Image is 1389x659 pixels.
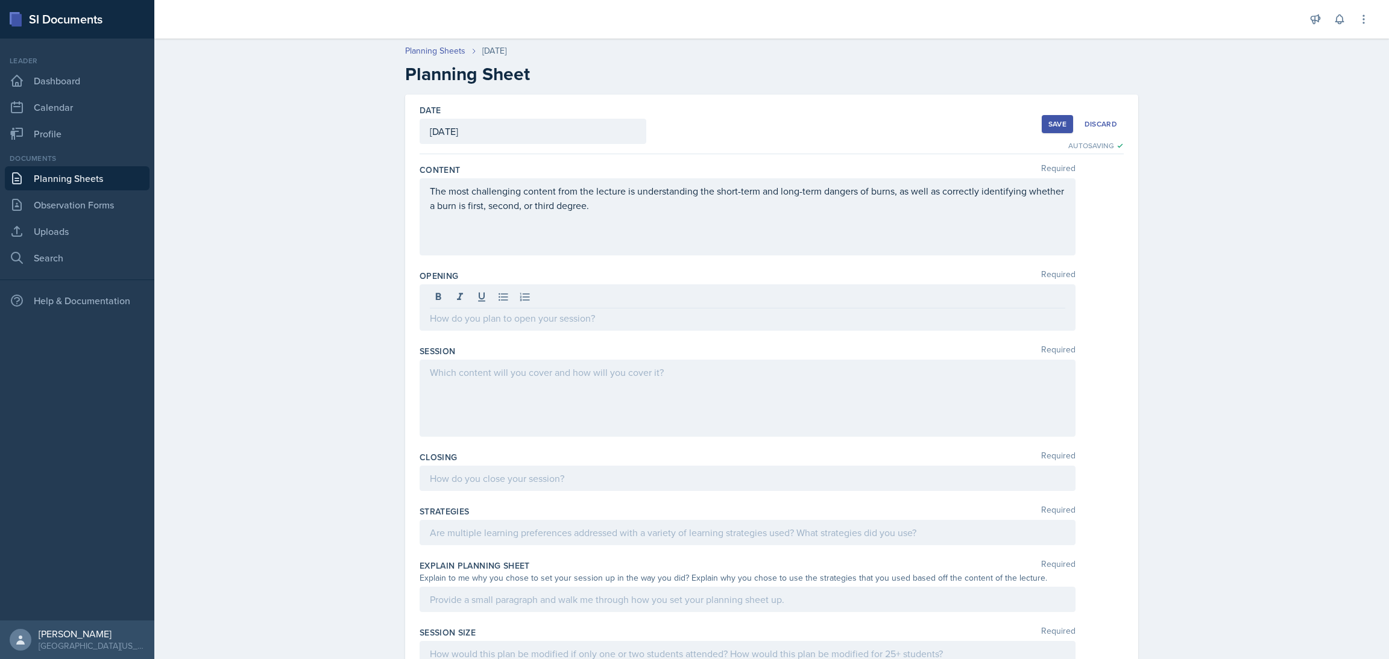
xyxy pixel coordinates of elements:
[405,63,1138,85] h2: Planning Sheet
[420,560,530,572] label: Explain Planning Sheet
[39,628,145,640] div: [PERSON_NAME]
[39,640,145,652] div: [GEOGRAPHIC_DATA][US_STATE]
[482,45,506,57] div: [DATE]
[1041,270,1076,282] span: Required
[420,104,441,116] label: Date
[1048,119,1066,129] div: Save
[1041,626,1076,639] span: Required
[5,95,150,119] a: Calendar
[1085,119,1117,129] div: Discard
[5,289,150,313] div: Help & Documentation
[420,572,1076,584] div: Explain to me why you chose to set your session up in the way you did? Explain why you chose to u...
[405,45,465,57] a: Planning Sheets
[1041,345,1076,357] span: Required
[1042,115,1073,133] button: Save
[420,164,460,176] label: Content
[1041,505,1076,517] span: Required
[5,193,150,217] a: Observation Forms
[5,55,150,66] div: Leader
[1041,560,1076,572] span: Required
[5,219,150,243] a: Uploads
[5,153,150,164] div: Documents
[420,270,458,282] label: Opening
[420,626,476,639] label: Session Size
[420,345,455,357] label: Session
[5,166,150,190] a: Planning Sheets
[5,122,150,146] a: Profile
[1068,140,1124,151] div: Autosaving
[5,69,150,93] a: Dashboard
[430,184,1065,213] p: The most challenging content from the lecture is understanding the short-term and long-term dange...
[420,505,470,517] label: Strategies
[1041,164,1076,176] span: Required
[5,246,150,270] a: Search
[1041,451,1076,463] span: Required
[1078,115,1124,133] button: Discard
[420,451,457,463] label: Closing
